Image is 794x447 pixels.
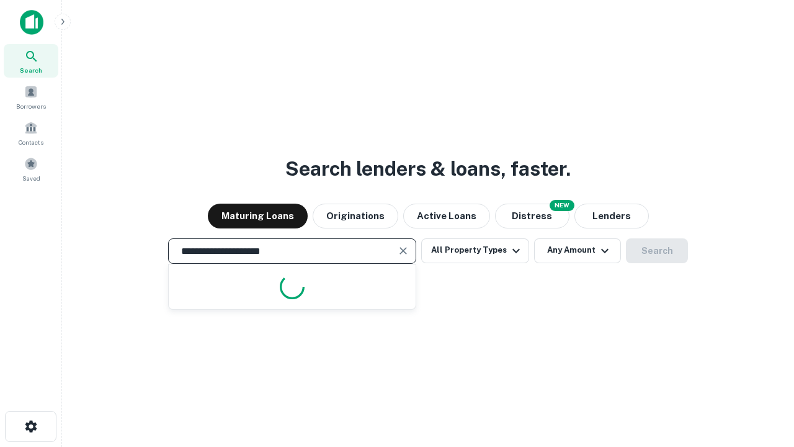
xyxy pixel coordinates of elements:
a: Borrowers [4,80,58,114]
a: Saved [4,152,58,186]
button: Search distressed loans with lien and other non-mortgage details. [495,204,569,228]
h3: Search lenders & loans, faster. [285,154,571,184]
button: Originations [313,204,398,228]
button: Clear [395,242,412,260]
a: Search [4,44,58,78]
a: Contacts [4,116,58,150]
span: Saved [22,173,40,183]
iframe: Chat Widget [732,348,794,407]
img: capitalize-icon.png [20,10,43,35]
button: Maturing Loans [208,204,308,228]
button: All Property Types [421,238,529,263]
button: Any Amount [534,238,621,263]
button: Lenders [574,204,649,228]
span: Search [20,65,42,75]
span: Contacts [19,137,43,147]
div: NEW [550,200,574,211]
button: Active Loans [403,204,490,228]
span: Borrowers [16,101,46,111]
